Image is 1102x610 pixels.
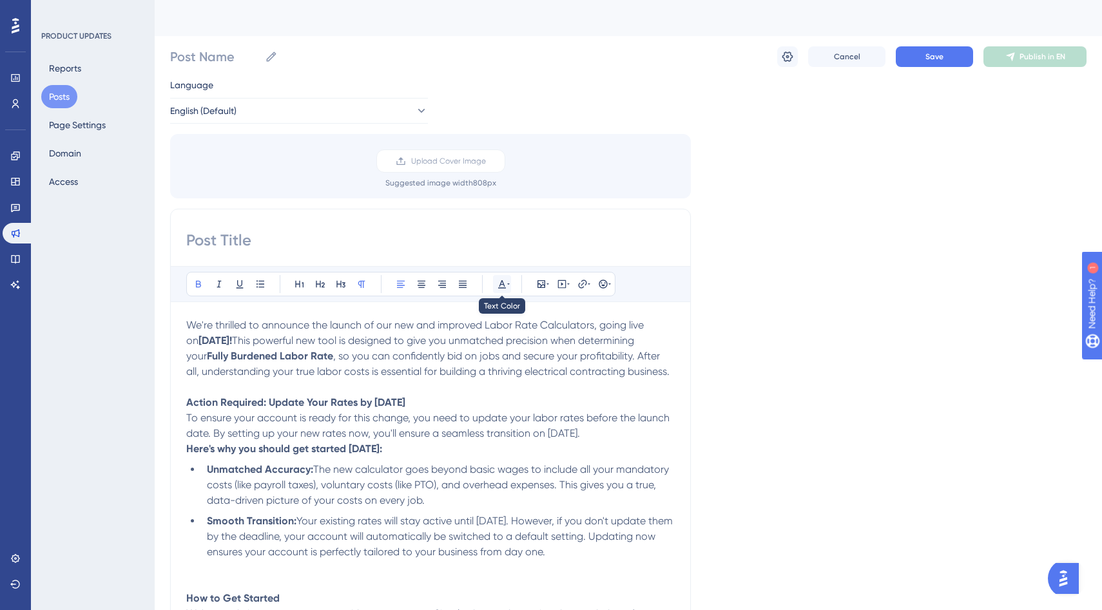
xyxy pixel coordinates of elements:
span: English (Default) [170,103,237,119]
span: This powerful new tool is designed to give you unmatched precision when determining your [186,334,637,362]
span: Save [925,52,943,62]
span: Publish in EN [1020,52,1065,62]
strong: Here's why you should get started [DATE]: [186,443,382,455]
iframe: UserGuiding AI Assistant Launcher [1048,559,1087,598]
span: Your existing rates will stay active until [DATE]. However, if you don't update them by the deadl... [207,515,675,558]
button: Cancel [808,46,885,67]
input: Post Title [186,230,675,251]
div: 1 [90,6,93,17]
span: We're thrilled to announce the launch of our new and improved Labor Rate Calculators, going live on [186,319,646,347]
button: Posts [41,85,77,108]
strong: How to Get Started [186,592,280,604]
span: Need Help? [30,3,81,19]
button: Page Settings [41,113,113,137]
span: , so you can confidently bid on jobs and secure your profitability. After all, understanding your... [186,350,670,377]
div: PRODUCT UPDATES [41,31,111,41]
button: Domain [41,142,89,165]
button: Save [896,46,973,67]
strong: Fully Burdened Labor Rate [207,350,333,362]
span: The new calculator goes beyond basic wages to include all your mandatory costs (like payroll taxe... [207,463,672,506]
button: Access [41,170,86,193]
span: Upload Cover Image [411,156,486,166]
input: Post Name [170,48,260,66]
strong: Action Required: Update Your Rates by [DATE] [186,396,405,408]
button: English (Default) [170,98,428,124]
span: Cancel [834,52,860,62]
span: To ensure your account is ready for this change, you need to update your labor rates before the l... [186,412,672,439]
strong: Unmatched Accuracy: [207,463,313,475]
strong: [DATE]! [198,334,232,347]
button: Reports [41,57,89,80]
span: Language [170,77,213,93]
div: Suggested image width 808 px [385,178,496,188]
button: Publish in EN [983,46,1087,67]
strong: Smooth Transition: [207,515,296,527]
